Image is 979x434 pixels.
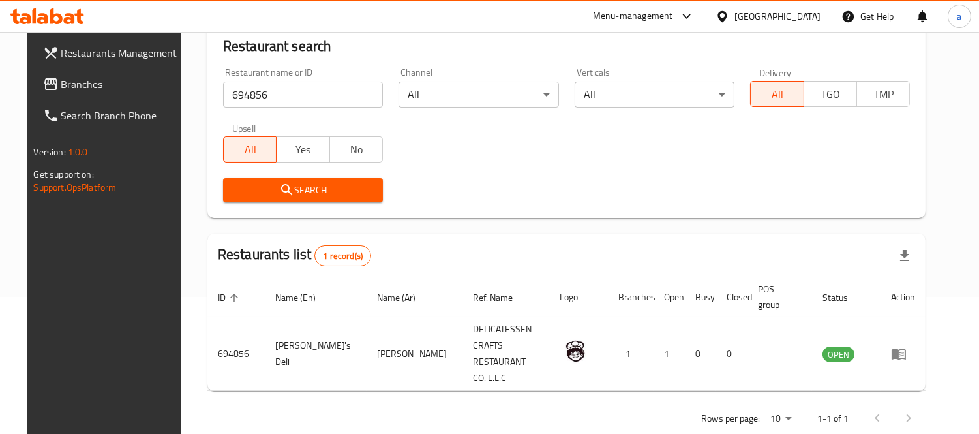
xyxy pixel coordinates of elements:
button: TGO [804,81,857,107]
span: TMP [862,85,905,104]
th: Open [654,277,685,317]
img: Tito's Deli [560,335,592,367]
input: Search for restaurant name or ID.. [223,82,383,108]
div: Export file [889,240,920,271]
div: Menu [891,346,915,362]
span: a [957,9,961,23]
span: Get support on: [34,166,94,183]
span: Name (Ar) [377,290,432,305]
h2: Restaurant search [223,37,911,56]
td: DELICATESSEN CRAFTS RESTAURANT CO. L.L.C [462,317,549,391]
div: [GEOGRAPHIC_DATA] [734,9,821,23]
div: OPEN [822,347,854,362]
th: Branches [608,277,654,317]
button: All [750,81,804,107]
span: ID [218,290,243,305]
label: Delivery [759,68,792,77]
button: Search [223,178,383,202]
th: Action [881,277,926,317]
h2: Restaurants list [218,245,371,266]
div: Rows per page: [765,409,796,429]
button: Yes [276,136,329,163]
button: No [329,136,383,163]
span: Search [233,182,372,198]
span: TGO [809,85,852,104]
span: Restaurants Management [61,45,181,61]
th: Logo [549,277,608,317]
button: All [223,136,277,163]
div: Total records count [314,245,371,266]
th: Closed [716,277,747,317]
div: All [399,82,558,108]
a: Search Branch Phone [33,100,191,131]
span: All [756,85,798,104]
td: 1 [608,317,654,391]
span: OPEN [822,347,854,362]
span: Search Branch Phone [61,108,181,123]
span: Ref. Name [473,290,530,305]
div: Menu-management [593,8,673,24]
table: enhanced table [207,277,926,391]
span: All [229,140,271,159]
label: Upsell [232,123,256,132]
td: 0 [685,317,716,391]
span: Name (En) [275,290,333,305]
span: POS group [758,281,796,313]
td: [PERSON_NAME]'s Deli [265,317,367,391]
a: Restaurants Management [33,37,191,69]
span: Version: [34,144,66,161]
span: Yes [282,140,324,159]
p: 1-1 of 1 [817,411,849,427]
span: 1 record(s) [315,250,370,262]
span: Branches [61,76,181,92]
a: Support.OpsPlatform [34,179,117,196]
span: 1.0.0 [68,144,88,161]
div: All [575,82,734,108]
th: Busy [685,277,716,317]
button: TMP [856,81,910,107]
td: 694856 [207,317,265,391]
span: Status [822,290,865,305]
span: No [335,140,378,159]
a: Branches [33,69,191,100]
td: 1 [654,317,685,391]
td: [PERSON_NAME] [367,317,462,391]
td: 0 [716,317,747,391]
p: Rows per page: [701,411,760,427]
